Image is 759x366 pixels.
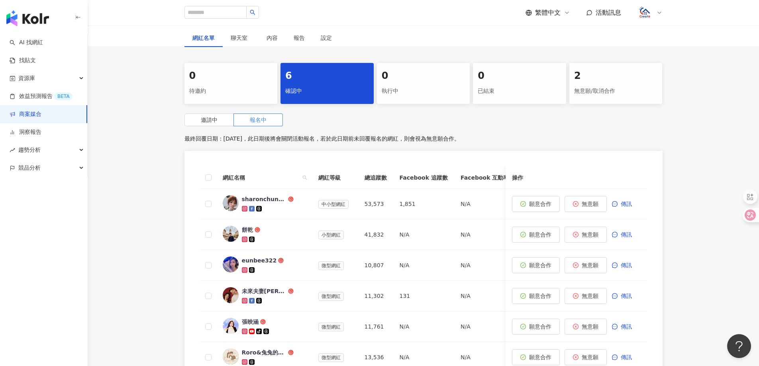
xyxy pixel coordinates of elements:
span: check-circle [520,262,526,268]
div: 6 [285,69,369,83]
span: 活動訊息 [596,9,621,16]
span: 無意願 [582,354,598,360]
td: N/A [454,219,515,250]
span: search [302,175,307,180]
td: 53,573 [358,189,393,219]
div: 未來夫妻[PERSON_NAME] & [PERSON_NAME] [242,287,286,295]
button: 願意合作 [512,319,560,335]
span: 傳訊 [621,293,632,299]
span: 小型網紅 [318,231,344,239]
th: Facebook 追蹤數 [393,167,454,189]
span: 傳訊 [621,201,632,207]
span: close-circle [573,201,579,207]
span: check-circle [520,201,526,207]
span: message [612,232,618,237]
img: logo.png [637,5,653,20]
img: KOL Avatar [223,318,239,334]
button: 願意合作 [512,227,560,243]
td: 1,851 [393,189,454,219]
button: 無意願 [565,257,607,273]
div: 張映涵 [242,318,259,326]
td: N/A [454,189,515,219]
span: search [301,172,309,184]
span: 報名中 [250,117,267,123]
div: sharonchung520 [242,195,286,203]
button: 願意合作 [512,196,560,212]
span: 願意合作 [529,262,551,268]
div: 報告 [294,33,305,42]
button: 無意願 [565,196,607,212]
span: close-circle [573,232,579,237]
div: 餅乾 [242,226,253,234]
span: 願意合作 [529,323,551,330]
th: Facebook 互動率 [454,167,515,189]
div: 網紅名單 [192,33,215,42]
span: check-circle [520,293,526,299]
p: 最終回覆日期：[DATE]，此日期後將會關閉活動報名，若於此日期前未回覆報名的網紅，則會視為無意願合作。 [184,133,663,145]
span: 微型網紅 [318,323,344,331]
td: 10,807 [358,250,393,281]
button: 無意願 [565,288,607,304]
td: 11,761 [358,311,393,342]
td: N/A [454,311,515,342]
button: 願意合作 [512,349,560,365]
span: 傳訊 [621,231,632,238]
img: KOL Avatar [223,287,239,303]
img: KOL Avatar [223,256,239,272]
span: 無意願 [582,293,598,299]
img: logo [6,10,49,26]
img: KOL Avatar [223,195,239,211]
div: 待邀約 [189,84,273,98]
button: 無意願 [565,227,607,243]
div: 內容 [267,33,278,42]
a: 效益預測報告BETA [10,92,73,100]
span: 繁體中文 [535,8,561,17]
div: 0 [382,69,465,83]
span: 願意合作 [529,201,551,207]
div: Roro&兔兔的跑跳人生 [242,348,286,356]
td: N/A [393,219,454,250]
td: N/A [393,311,454,342]
div: 0 [478,69,561,83]
span: 傳訊 [621,262,632,268]
a: 找貼文 [10,57,36,65]
span: close-circle [573,324,579,329]
div: 確認中 [285,84,369,98]
div: 無意願/取消合作 [574,84,658,98]
span: 無意願 [582,201,598,207]
span: 傳訊 [621,354,632,360]
span: 微型網紅 [318,353,344,362]
span: check-circle [520,324,526,329]
button: 傳訊 [612,227,640,243]
button: 無意願 [565,319,607,335]
span: message [612,293,618,299]
span: 無意願 [582,262,598,268]
span: rise [10,147,15,153]
th: 網紅等級 [312,167,358,189]
div: 0 [189,69,273,83]
span: check-circle [520,232,526,237]
span: message [612,354,618,360]
th: 總追蹤數 [358,167,393,189]
img: KOL Avatar [223,348,239,364]
button: 傳訊 [612,288,640,304]
a: searchAI 找網紅 [10,39,43,47]
span: 願意合作 [529,354,551,360]
img: KOL Avatar [223,226,239,242]
span: 願意合作 [529,293,551,299]
span: search [250,10,255,15]
div: 設定 [321,33,332,42]
button: 傳訊 [612,257,640,273]
div: 已結束 [478,84,561,98]
span: 微型網紅 [318,292,344,301]
span: close-circle [573,293,579,299]
span: 願意合作 [529,231,551,238]
span: 傳訊 [621,323,632,330]
th: 操作 [506,167,647,189]
button: 願意合作 [512,257,560,273]
span: 無意願 [582,323,598,330]
span: 微型網紅 [318,261,344,270]
button: 傳訊 [612,319,640,335]
td: 131 [393,281,454,311]
td: N/A [454,281,515,311]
